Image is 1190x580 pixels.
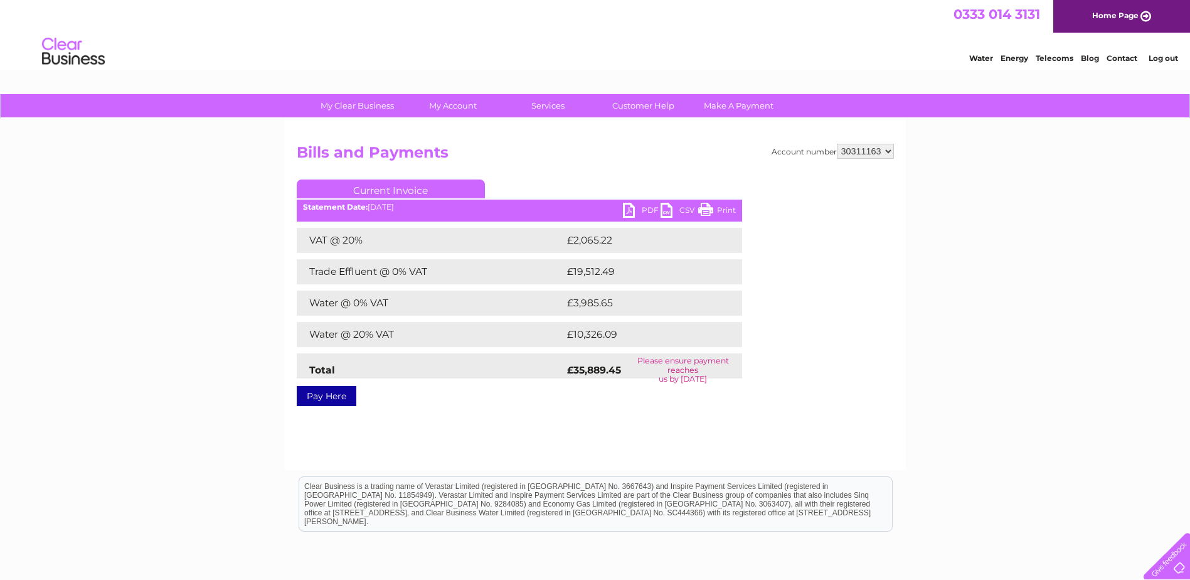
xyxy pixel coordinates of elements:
[1036,53,1073,63] a: Telecoms
[297,259,564,284] td: Trade Effluent @ 0% VAT
[41,33,105,71] img: logo.png
[564,291,723,316] td: £3,985.65
[1149,53,1178,63] a: Log out
[687,94,790,117] a: Make A Payment
[623,203,661,221] a: PDF
[297,203,742,212] div: [DATE]
[1107,53,1137,63] a: Contact
[309,364,335,376] strong: Total
[592,94,695,117] a: Customer Help
[564,228,723,253] td: £2,065.22
[954,6,1040,22] a: 0333 014 3131
[564,322,725,347] td: £10,326.09
[401,94,504,117] a: My Account
[661,203,698,221] a: CSV
[969,53,993,63] a: Water
[297,322,564,347] td: Water @ 20% VAT
[1081,53,1099,63] a: Blog
[305,94,409,117] a: My Clear Business
[297,291,564,316] td: Water @ 0% VAT
[297,228,564,253] td: VAT @ 20%
[1001,53,1028,63] a: Energy
[496,94,600,117] a: Services
[698,203,736,221] a: Print
[297,386,356,406] a: Pay Here
[564,259,723,284] td: £19,512.49
[297,144,894,168] h2: Bills and Payments
[624,353,742,387] td: Please ensure payment reaches us by [DATE]
[297,180,485,198] a: Current Invoice
[303,202,368,212] b: Statement Date:
[567,364,621,376] strong: £35,889.45
[299,7,892,61] div: Clear Business is a trading name of Verastar Limited (registered in [GEOGRAPHIC_DATA] No. 3667643...
[772,144,894,159] div: Account number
